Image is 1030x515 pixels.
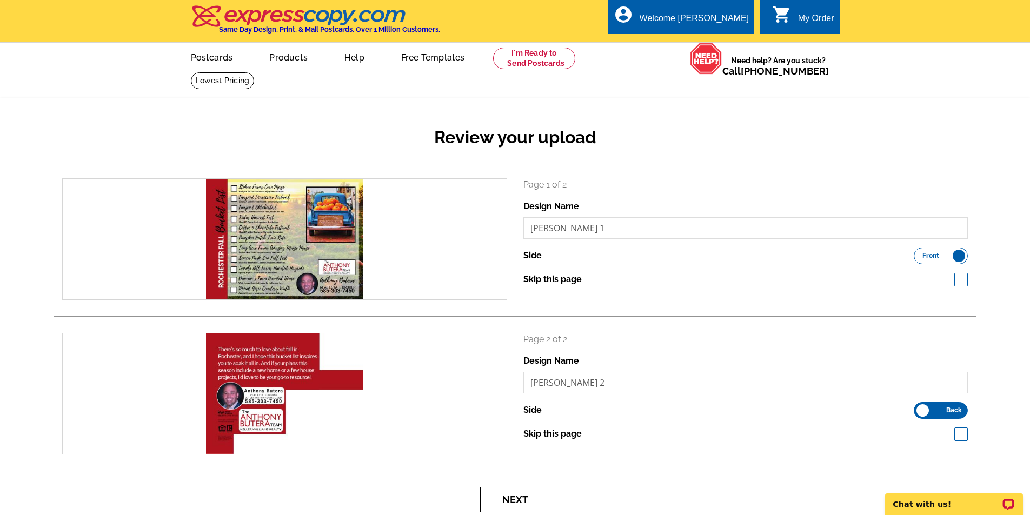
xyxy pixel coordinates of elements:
span: Front [922,253,939,258]
label: Side [523,249,542,262]
a: Same Day Design, Print, & Mail Postcards. Over 1 Million Customers. [191,13,440,34]
label: Skip this page [523,273,582,286]
button: Next [480,487,550,512]
span: Need help? Are you stuck? [722,55,834,77]
span: Back [946,407,962,413]
h4: Same Day Design, Print, & Mail Postcards. Over 1 Million Customers. [219,25,440,34]
a: Postcards [174,44,250,69]
a: [PHONE_NUMBER] [741,65,829,77]
label: Design Name [523,355,579,367]
input: File Name [523,217,968,239]
i: shopping_cart [772,5,792,24]
a: Products [252,44,325,69]
div: Welcome [PERSON_NAME] [640,14,749,29]
a: shopping_cart My Order [772,12,834,25]
label: Design Name [523,200,579,213]
a: Help [327,44,382,69]
input: File Name [523,372,968,393]
label: Skip this page [523,427,582,440]
i: account_circle [614,5,633,24]
p: Page 2 of 2 [523,333,968,346]
iframe: LiveChat chat widget [878,481,1030,515]
div: My Order [798,14,834,29]
h2: Review your upload [54,127,976,148]
img: help [690,43,722,75]
a: Free Templates [384,44,482,69]
span: Call [722,65,829,77]
label: Side [523,404,542,417]
p: Page 1 of 2 [523,178,968,191]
